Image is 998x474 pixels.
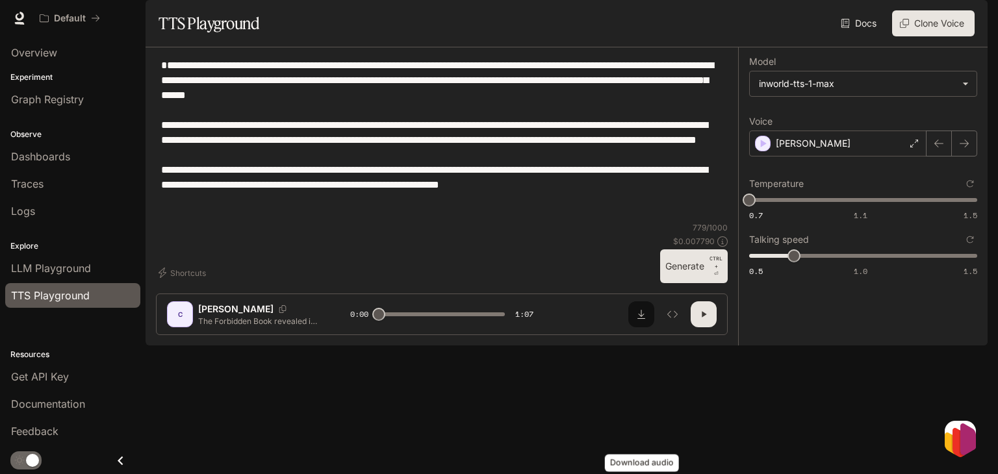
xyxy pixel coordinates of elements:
[628,301,654,327] button: Download audio
[54,13,86,24] p: Default
[749,179,804,188] p: Temperature
[964,210,977,221] span: 1.5
[198,303,274,316] p: [PERSON_NAME]
[854,210,867,221] span: 1.1
[659,301,685,327] button: Inspect
[759,77,956,90] div: inworld-tts-1-max
[892,10,975,36] button: Clone Voice
[749,210,763,221] span: 0.7
[170,304,190,325] div: C
[749,117,773,126] p: Voice
[159,10,259,36] h1: TTS Playground
[749,57,776,66] p: Model
[854,266,867,277] span: 1.0
[156,262,211,283] button: Shortcuts
[749,235,809,244] p: Talking speed
[660,249,728,283] button: GenerateCTRL +⏎
[605,455,679,472] div: Download audio
[750,71,977,96] div: inworld-tts-1-max
[749,266,763,277] span: 0.5
[515,308,533,321] span: 1:07
[963,177,977,191] button: Reset to default
[710,255,723,270] p: CTRL +
[710,255,723,278] p: ⏎
[34,5,106,31] button: All workspaces
[274,305,292,313] button: Copy Voice ID
[350,308,368,321] span: 0:00
[963,232,977,247] button: Reset to default
[838,10,882,36] a: Docs
[198,316,319,327] p: The Forbidden Book revealed its second page… and suddenly, I was standing in the endless deserts ...
[776,137,851,150] p: [PERSON_NAME]
[964,266,977,277] span: 1.5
